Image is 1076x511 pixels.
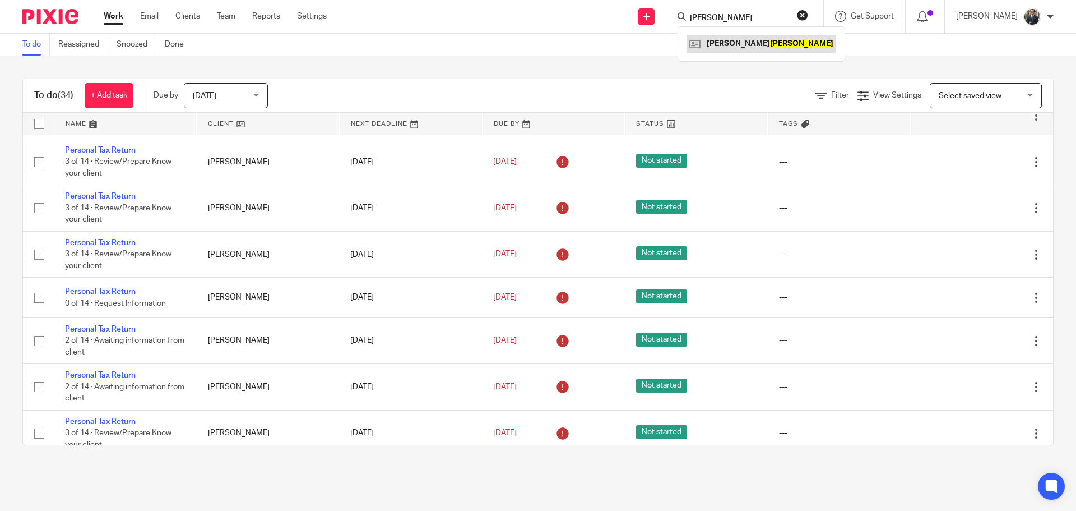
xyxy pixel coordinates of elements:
[65,251,171,270] span: 3 of 14 · Review/Prepare Know your client
[956,11,1018,22] p: [PERSON_NAME]
[1023,8,1041,26] img: Headshot.jpg
[493,293,517,301] span: [DATE]
[797,10,808,21] button: Clear
[65,325,136,333] a: Personal Tax Return
[339,364,482,410] td: [DATE]
[34,90,73,102] h1: To do
[197,231,340,277] td: [PERSON_NAME]
[58,34,108,56] a: Reassigned
[197,278,340,317] td: [PERSON_NAME]
[65,300,166,307] span: 0 of 14 · Request Information
[217,11,235,22] a: Team
[779,156,899,168] div: ---
[252,11,280,22] a: Reports
[636,425,687,439] span: Not started
[339,410,482,456] td: [DATE]
[636,333,687,347] span: Not started
[779,202,899,214] div: ---
[493,158,517,166] span: [DATE]
[197,364,340,410] td: [PERSON_NAME]
[339,278,482,317] td: [DATE]
[831,91,849,99] span: Filter
[493,204,517,212] span: [DATE]
[636,200,687,214] span: Not started
[65,239,136,247] a: Personal Tax Return
[197,139,340,185] td: [PERSON_NAME]
[493,383,517,391] span: [DATE]
[22,9,78,24] img: Pixie
[779,249,899,260] div: ---
[22,34,50,56] a: To do
[779,381,899,393] div: ---
[851,12,894,20] span: Get Support
[65,158,171,178] span: 3 of 14 · Review/Prepare Know your client
[65,383,184,403] span: 2 of 14 · Awaiting information from client
[779,121,798,127] span: Tags
[58,91,73,100] span: (34)
[297,11,327,22] a: Settings
[65,371,136,379] a: Personal Tax Return
[65,204,171,224] span: 3 of 14 · Review/Prepare Know your client
[873,91,921,99] span: View Settings
[117,34,156,56] a: Snoozed
[339,139,482,185] td: [DATE]
[65,418,136,426] a: Personal Tax Return
[493,251,517,259] span: [DATE]
[339,317,482,363] td: [DATE]
[636,289,687,303] span: Not started
[939,92,1001,100] span: Select saved view
[339,231,482,277] td: [DATE]
[85,83,133,108] a: + Add task
[493,337,517,344] span: [DATE]
[197,317,340,363] td: [PERSON_NAME]
[339,185,482,231] td: [DATE]
[636,246,687,260] span: Not started
[65,337,184,356] span: 2 of 14 · Awaiting information from client
[779,427,899,439] div: ---
[154,90,178,101] p: Due by
[175,11,200,22] a: Clients
[65,192,136,200] a: Personal Tax Return
[493,429,517,437] span: [DATE]
[65,146,136,154] a: Personal Tax Return
[779,335,899,346] div: ---
[140,11,159,22] a: Email
[193,92,216,100] span: [DATE]
[104,11,123,22] a: Work
[689,13,790,24] input: Search
[779,292,899,303] div: ---
[65,429,171,449] span: 3 of 14 · Review/Prepare Know your client
[197,185,340,231] td: [PERSON_NAME]
[636,379,687,393] span: Not started
[65,288,136,296] a: Personal Tax Return
[636,154,687,168] span: Not started
[197,410,340,456] td: [PERSON_NAME]
[165,34,192,56] a: Done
